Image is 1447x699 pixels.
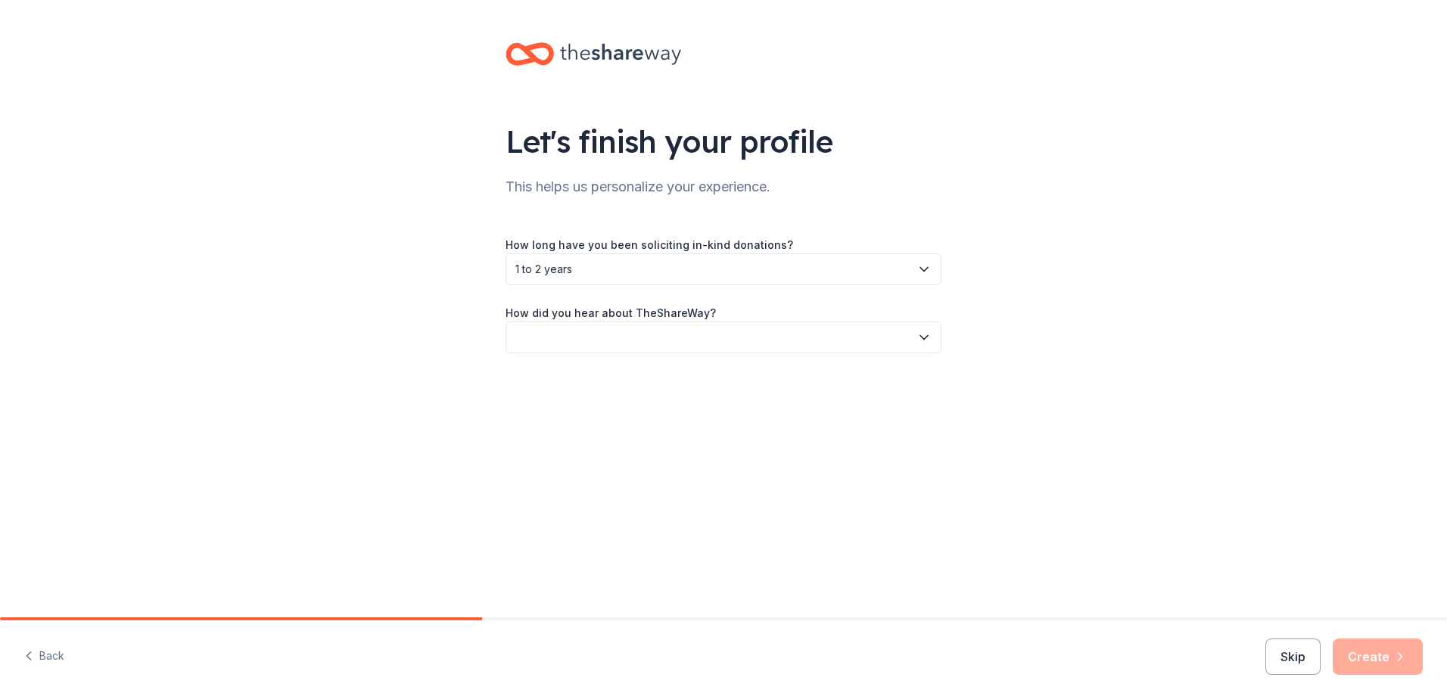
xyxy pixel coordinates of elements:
label: How long have you been soliciting in-kind donations? [506,238,793,253]
label: How did you hear about TheShareWay? [506,306,716,321]
button: Skip [1265,638,1321,675]
div: This helps us personalize your experience. [506,175,941,199]
button: 1 to 2 years [506,253,941,285]
span: 1 to 2 years [515,260,910,278]
button: Back [24,641,64,673]
div: Let's finish your profile [506,120,941,163]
